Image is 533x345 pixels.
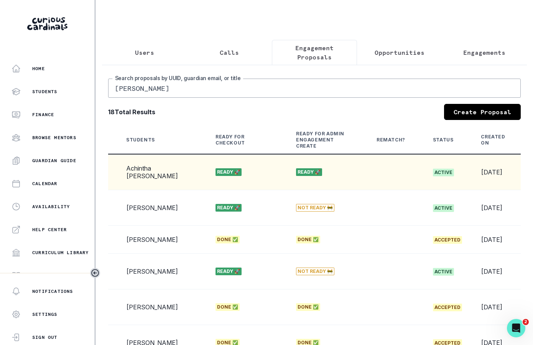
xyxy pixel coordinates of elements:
[32,227,67,233] p: Help Center
[216,303,240,311] span: Done ✅
[472,289,523,325] td: [DATE]
[472,154,523,190] td: [DATE]
[108,107,155,117] b: 18 Total Results
[117,190,206,226] td: [PERSON_NAME]
[135,48,154,57] p: Users
[216,204,242,212] span: Ready 🚀
[433,304,462,311] span: accepted
[463,48,505,57] p: Engagements
[216,134,268,146] div: Ready for Checkout
[296,204,334,212] span: Not Ready 🚧
[117,154,206,190] td: Achintha [PERSON_NAME]
[216,168,242,176] span: Ready 🚀
[32,288,73,294] p: Notifications
[481,134,505,146] div: Created On
[216,236,240,243] span: Done ✅
[27,17,67,30] img: Curious Cardinals Logo
[296,303,320,311] span: Done ✅
[444,104,521,120] a: Create Proposal
[296,168,322,176] span: Ready 🚀
[472,190,523,226] td: [DATE]
[117,289,206,325] td: [PERSON_NAME]
[375,48,424,57] p: Opportunities
[32,204,70,210] p: Availability
[32,89,58,95] p: Students
[523,319,529,325] span: 2
[472,226,523,254] td: [DATE]
[377,137,405,143] div: Rematch?
[32,273,79,279] p: Mentor Handbook
[296,236,320,243] span: Done ✅
[32,250,89,256] p: Curriculum Library
[433,137,454,143] div: Status
[472,254,523,289] td: [DATE]
[220,48,239,57] p: Calls
[32,66,45,72] p: Home
[216,268,242,275] span: Ready 🚀
[32,158,76,164] p: Guardian Guide
[507,319,525,337] iframe: Intercom live chat
[117,226,206,254] td: [PERSON_NAME]
[32,112,54,118] p: Finance
[433,169,454,176] span: active
[433,268,454,276] span: active
[32,334,58,340] p: Sign Out
[117,254,206,289] td: [PERSON_NAME]
[90,268,100,278] button: Toggle sidebar
[32,311,58,317] p: Settings
[126,137,155,143] div: Students
[296,131,349,149] div: Ready for Admin Engagement Create
[32,135,76,141] p: Browse Mentors
[433,204,454,212] span: active
[278,43,350,62] p: Engagement Proposals
[32,181,58,187] p: Calendar
[433,236,462,244] span: accepted
[296,268,334,275] span: Not Ready 🚧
